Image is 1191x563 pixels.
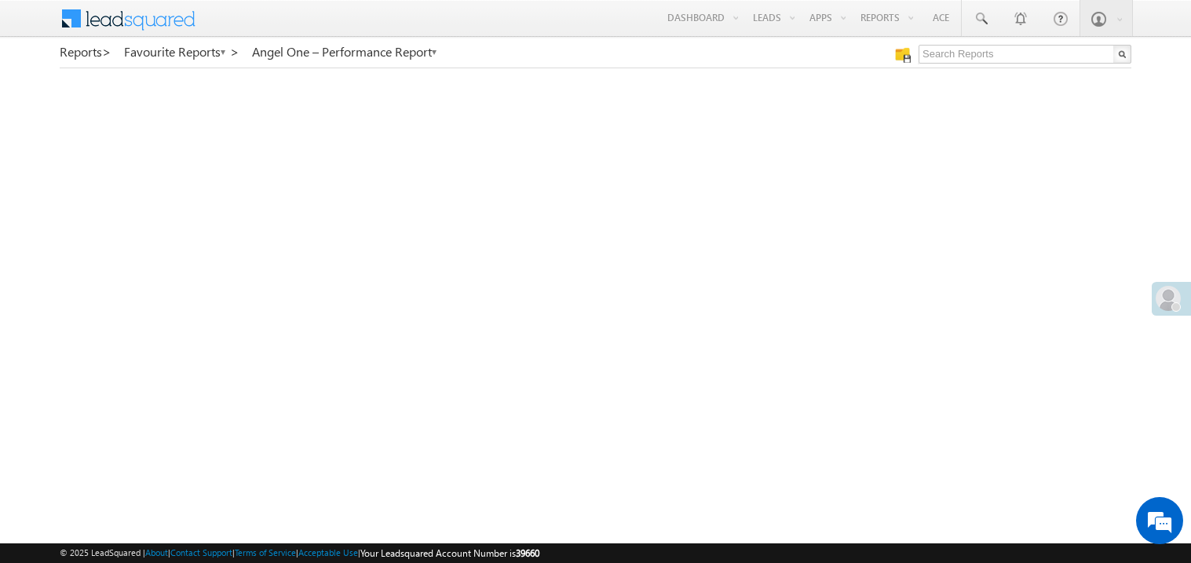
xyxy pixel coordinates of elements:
[895,47,911,63] img: Manage all your saved reports!
[145,547,168,558] a: About
[230,42,239,60] span: >
[102,42,111,60] span: >
[124,45,239,59] a: Favourite Reports >
[252,45,438,59] a: Angel One – Performance Report
[919,45,1131,64] input: Search Reports
[60,45,111,59] a: Reports>
[235,547,296,558] a: Terms of Service
[170,547,232,558] a: Contact Support
[298,547,358,558] a: Acceptable Use
[516,547,539,559] span: 39660
[360,547,539,559] span: Your Leadsquared Account Number is
[60,546,539,561] span: © 2025 LeadSquared | | | | |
